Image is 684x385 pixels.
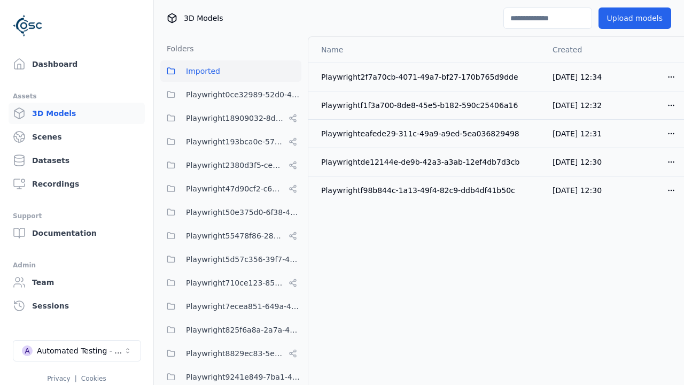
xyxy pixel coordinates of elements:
a: Documentation [9,222,145,244]
div: Playwright2f7a70cb-4071-49a7-bf27-170b765d9dde [321,72,535,82]
span: Playwright825f6a8a-2a7a-425c-94f7-650318982f69 [186,324,301,336]
a: Team [9,272,145,293]
a: Scenes [9,126,145,148]
span: Playwright18909032-8d07-45c5-9c81-9eec75d0b16b [186,112,284,125]
div: Admin [13,259,141,272]
button: Playwright50e375d0-6f38-48a7-96e0-b0dcfa24b72f [160,202,301,223]
span: [DATE] 12:30 [553,186,602,195]
span: Playwright7ecea851-649a-419a-985e-fcff41a98b20 [186,300,301,313]
span: Playwright710ce123-85fd-4f8c-9759-23c3308d8830 [186,276,284,289]
button: Playwright5d57c356-39f7-47ed-9ab9-d0409ac6cddc [160,249,301,270]
span: Playwright9241e849-7ba1-474f-9275-02cfa81d37fc [186,371,301,383]
span: [DATE] 12:30 [553,158,602,166]
span: Playwright55478f86-28dc-49b8-8d1f-c7b13b14578c [186,229,284,242]
div: Playwrightf1f3a700-8de8-45e5-b182-590c25406a16 [321,100,535,111]
div: Support [13,210,141,222]
a: Sessions [9,295,145,317]
button: Select a workspace [13,340,141,361]
a: Datasets [9,150,145,171]
div: Playwrighteafede29-311c-49a9-a9ed-5ea036829498 [321,128,535,139]
button: Imported [160,60,301,82]
span: [DATE] 12:34 [553,73,602,81]
div: A [22,345,33,356]
span: Playwright2380d3f5-cebf-494e-b965-66be4d67505e [186,159,284,172]
span: Playwright0ce32989-52d0-45cf-b5b9-59d5033d313a [186,88,301,101]
button: Upload models [598,7,671,29]
span: 3D Models [184,13,223,24]
span: | [75,375,77,382]
span: Playwright193bca0e-57fa-418d-8ea9-45122e711dc7 [186,135,284,148]
img: Logo [13,11,43,41]
a: Recordings [9,173,145,195]
button: Playwright825f6a8a-2a7a-425c-94f7-650318982f69 [160,319,301,341]
button: Playwright2380d3f5-cebf-494e-b965-66be4d67505e [160,155,301,176]
button: Playwright0ce32989-52d0-45cf-b5b9-59d5033d313a [160,84,301,105]
span: Playwright47d90cf2-c635-4353-ba3b-5d4538945666 [186,182,284,195]
button: Playwright47d90cf2-c635-4353-ba3b-5d4538945666 [160,178,301,199]
div: Playwrightf98b844c-1a13-49f4-82c9-ddb4df41b50c [321,185,535,196]
th: Name [308,37,544,63]
button: Playwright55478f86-28dc-49b8-8d1f-c7b13b14578c [160,225,301,247]
th: Created [544,37,615,63]
h3: Folders [160,43,194,54]
button: Playwright193bca0e-57fa-418d-8ea9-45122e711dc7 [160,131,301,152]
button: Playwright710ce123-85fd-4f8c-9759-23c3308d8830 [160,272,301,294]
span: [DATE] 12:31 [553,129,602,138]
a: Dashboard [9,53,145,75]
button: Playwright7ecea851-649a-419a-985e-fcff41a98b20 [160,296,301,317]
span: Imported [186,65,220,78]
span: Playwright50e375d0-6f38-48a7-96e0-b0dcfa24b72f [186,206,301,219]
span: Playwright8829ec83-5e68-4376-b984-049061a310ed [186,347,284,360]
a: Privacy [47,375,70,382]
a: 3D Models [9,103,145,124]
span: Playwright5d57c356-39f7-47ed-9ab9-d0409ac6cddc [186,253,301,266]
button: Playwright18909032-8d07-45c5-9c81-9eec75d0b16b [160,107,301,129]
div: Automated Testing - Playwright [37,345,123,356]
div: Playwrightde12144e-de9b-42a3-a3ab-12ef4db7d3cb [321,157,535,167]
div: Assets [13,90,141,103]
button: Playwright8829ec83-5e68-4376-b984-049061a310ed [160,343,301,364]
a: Cookies [81,375,106,382]
span: [DATE] 12:32 [553,101,602,110]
